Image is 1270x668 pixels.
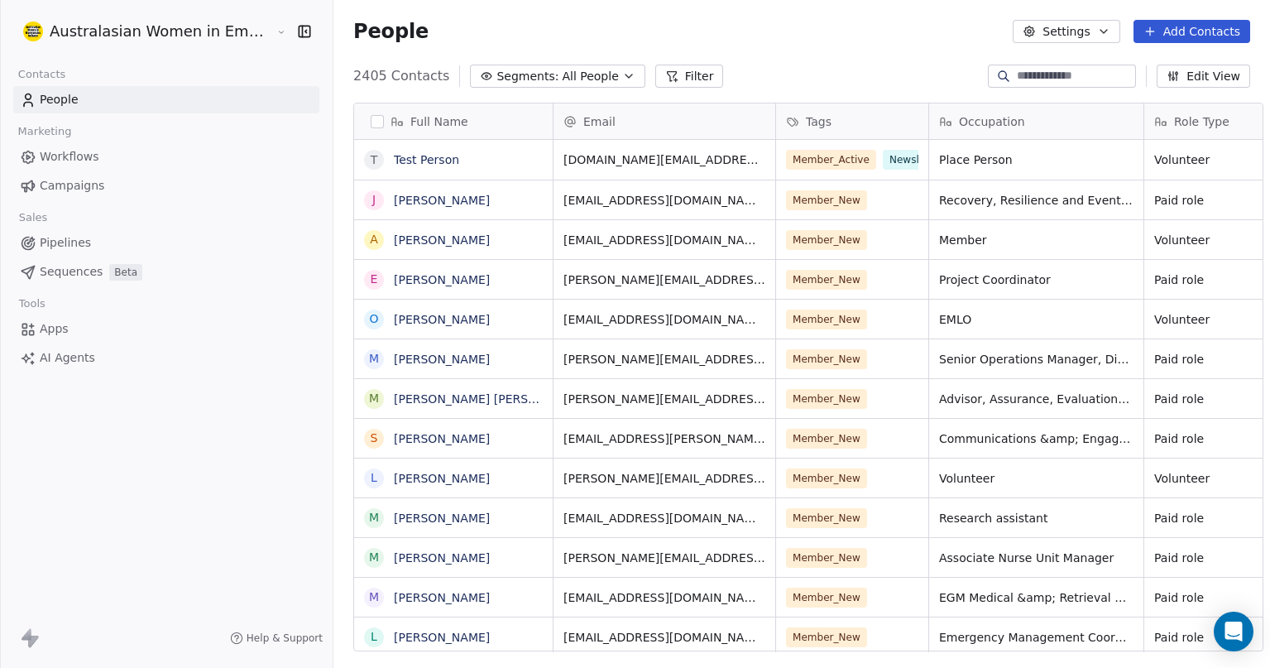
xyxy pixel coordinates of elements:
span: Member_Active [786,150,876,170]
span: Member_New [786,627,867,647]
div: grid [354,140,554,652]
span: [EMAIL_ADDRESS][DOMAIN_NAME] [563,629,765,646]
span: Member_New [786,508,867,528]
img: Logo%20A%20white%20300x300.png [23,22,43,41]
div: T [371,151,378,169]
span: Sequences [40,263,103,281]
a: [PERSON_NAME] [394,313,490,326]
span: Member_New [786,469,867,488]
div: M [369,350,379,368]
div: A [370,231,378,248]
a: [PERSON_NAME] [394,353,490,366]
button: Add Contacts [1133,20,1250,43]
a: [PERSON_NAME] [394,631,490,644]
span: Newsletter_Subscriber [883,150,1008,170]
a: [PERSON_NAME] [394,472,490,485]
span: Member_New [786,190,867,210]
span: Associate Nurse Unit Manager [939,550,1133,566]
div: L [371,469,377,487]
span: Contacts [11,62,73,87]
div: Open Intercom Messenger [1214,612,1253,651]
span: Place Person [939,151,1133,168]
div: L [371,628,377,646]
button: Edit View [1157,65,1250,88]
span: Pipelines [40,234,91,252]
span: All People [562,68,618,85]
span: [DOMAIN_NAME][EMAIL_ADDRESS][DOMAIN_NAME] [563,151,765,168]
span: EMLO [939,311,1133,328]
span: Member_New [786,389,867,409]
span: [EMAIL_ADDRESS][DOMAIN_NAME] [563,232,765,248]
span: AI Agents [40,349,95,367]
span: Apps [40,320,69,338]
a: Campaigns [13,172,319,199]
span: [PERSON_NAME][EMAIL_ADDRESS][PERSON_NAME][DOMAIN_NAME] [563,272,765,288]
span: Workflows [40,148,99,166]
button: Australasian Women in Emergencies Network [20,17,264,46]
span: [PERSON_NAME][EMAIL_ADDRESS][PERSON_NAME][PERSON_NAME][DOMAIN_NAME] [563,391,765,407]
span: Member_New [786,230,867,250]
div: M [369,549,379,566]
span: EGM Medical &amp; Retrieval Services; PEM Physician [939,589,1133,606]
span: Beta [109,264,142,281]
div: Email [554,103,775,139]
a: [PERSON_NAME] [394,273,490,286]
span: Tags [806,113,831,130]
span: Tools [12,291,52,316]
div: O [370,310,379,328]
span: [EMAIL_ADDRESS][DOMAIN_NAME] [563,589,765,606]
span: [EMAIL_ADDRESS][DOMAIN_NAME] [563,311,765,328]
div: M [369,509,379,526]
span: Member_New [786,270,867,290]
div: J [372,191,376,209]
span: [PERSON_NAME][EMAIL_ADDRESS][DOMAIN_NAME] [563,470,765,487]
div: Full Name [354,103,553,139]
span: Occupation [959,113,1025,130]
span: Australasian Women in Emergencies Network [50,21,272,42]
a: Apps [13,315,319,343]
span: Member_New [786,349,867,369]
span: Emergency Management Coordinator [939,629,1133,646]
a: Help & Support [230,632,323,645]
a: [PERSON_NAME] [PERSON_NAME] [394,392,590,406]
span: 2405 Contacts [353,66,449,86]
a: People [13,86,319,113]
span: Project Coordinator [939,272,1133,288]
span: Communications &amp; Engagement advisor [939,430,1133,447]
span: Role Type [1174,113,1229,130]
span: Senior Operations Manager, Disaster Management Branch [939,351,1133,368]
button: Filter [655,65,724,88]
span: Campaigns [40,177,104,195]
span: Help & Support [247,632,323,645]
span: Email [583,113,616,130]
a: [PERSON_NAME] [394,591,490,604]
span: Member [939,232,1133,248]
div: S [371,430,378,447]
span: Recovery, Resilience and Events Officer [939,192,1133,209]
a: [PERSON_NAME] [394,512,490,525]
span: [EMAIL_ADDRESS][PERSON_NAME][DOMAIN_NAME] [563,430,765,447]
span: [PERSON_NAME][EMAIL_ADDRESS][PERSON_NAME][DOMAIN_NAME] [563,550,765,566]
span: People [40,91,79,108]
span: Member_New [786,588,867,608]
a: SequencesBeta [13,258,319,286]
span: Advisor, Assurance, Evaluations and Continuous Improvement [939,391,1133,407]
span: Volunteer [939,470,1133,487]
a: [PERSON_NAME] [394,194,490,207]
a: Pipelines [13,229,319,257]
div: E [371,271,378,288]
span: Member_New [786,310,867,329]
span: [EMAIL_ADDRESS][DOMAIN_NAME] [563,510,765,526]
a: Workflows [13,143,319,171]
span: Segments: [496,68,558,85]
span: Sales [12,205,55,230]
span: Full Name [410,113,468,130]
div: M [369,589,379,606]
span: Member_New [786,548,867,568]
span: Research assistant [939,510,1133,526]
button: Settings [1013,20,1119,43]
div: M [369,390,379,407]
span: People [353,19,429,44]
span: [PERSON_NAME][EMAIL_ADDRESS][DOMAIN_NAME] [563,351,765,368]
div: Tags [776,103,928,139]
